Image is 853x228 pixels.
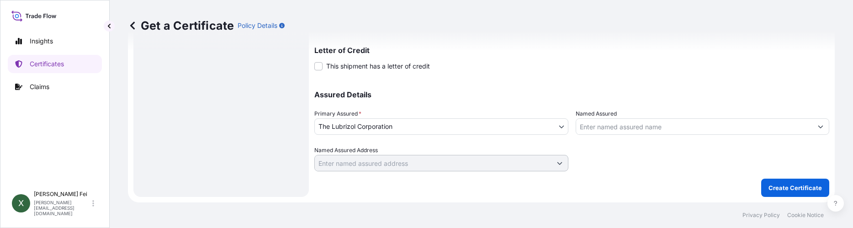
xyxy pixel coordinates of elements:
[768,183,822,192] p: Create Certificate
[314,146,378,155] label: Named Assured Address
[761,179,829,197] button: Create Certificate
[576,109,617,118] label: Named Assured
[787,212,824,219] a: Cookie Notice
[30,82,49,91] p: Claims
[8,78,102,96] a: Claims
[128,18,234,33] p: Get a Certificate
[238,21,277,30] p: Policy Details
[18,199,24,208] span: X
[576,118,813,135] input: Assured Name
[8,55,102,73] a: Certificates
[314,109,361,118] span: Primary Assured
[30,59,64,69] p: Certificates
[30,37,53,46] p: Insights
[812,118,829,135] button: Show suggestions
[314,47,829,54] p: Letter of Credit
[742,212,780,219] a: Privacy Policy
[318,122,392,131] span: The Lubrizol Corporation
[8,32,102,50] a: Insights
[34,200,90,216] p: [PERSON_NAME][EMAIL_ADDRESS][DOMAIN_NAME]
[326,62,430,71] span: This shipment has a letter of credit
[34,191,90,198] p: [PERSON_NAME] Fei
[314,91,829,98] p: Assured Details
[551,155,568,171] button: Show suggestions
[315,155,551,171] input: Named Assured Address
[314,118,568,135] button: The Lubrizol Corporation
